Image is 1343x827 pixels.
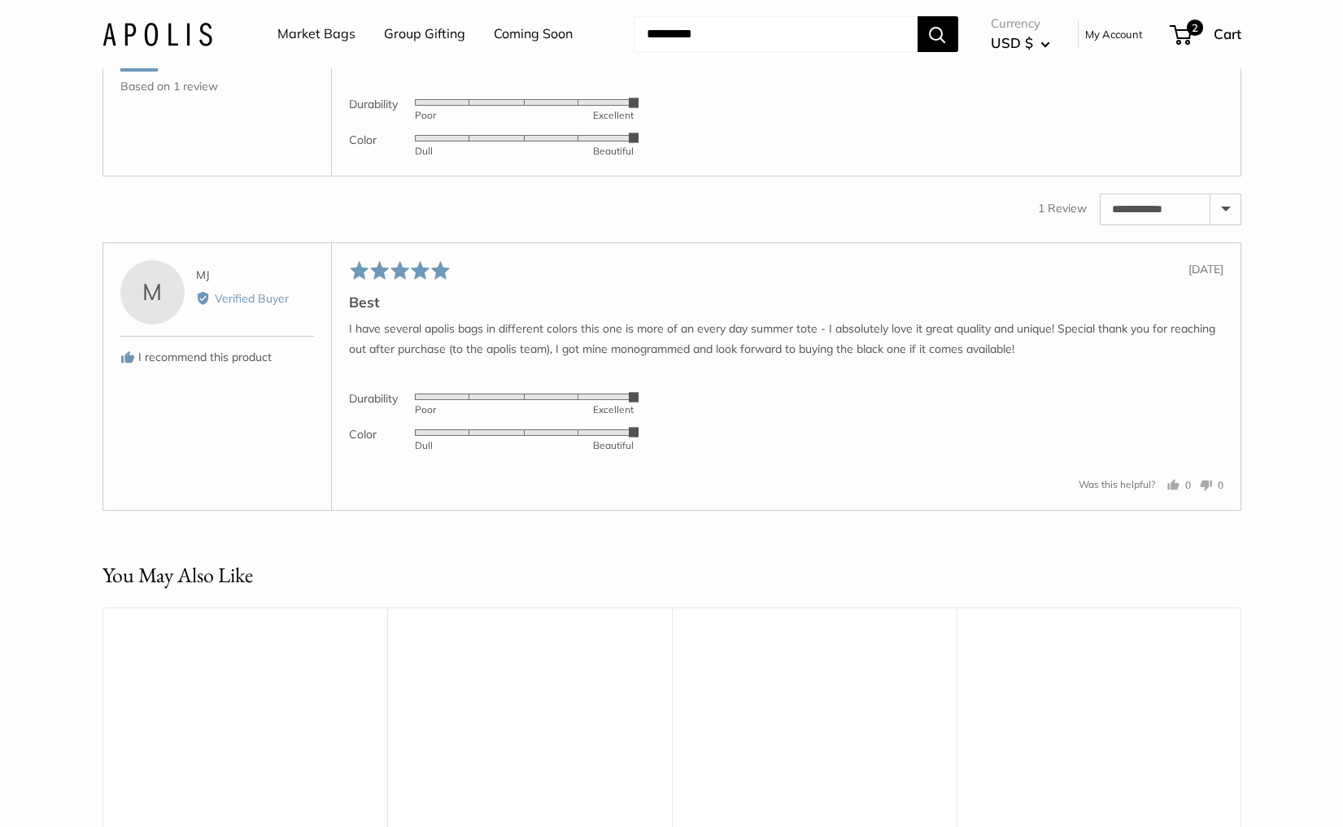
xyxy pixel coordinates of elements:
[349,88,634,159] table: Product attribute rating averages
[102,559,253,591] h2: You May Also Like
[1193,477,1223,493] button: No
[349,418,415,453] th: Color
[524,441,634,450] div: Beautiful
[349,124,415,159] td: Color
[196,268,210,282] span: MJ
[349,292,1223,312] h2: Best
[415,146,525,156] div: Dull
[277,22,355,46] a: Market Bags
[991,34,1033,51] span: USD $
[634,16,918,52] input: Search...
[524,111,634,120] div: Excellent
[415,441,525,450] div: Dull
[524,405,634,415] div: Excellent
[120,348,314,366] div: I recommend this product
[1038,199,1087,217] div: 1 Review
[991,30,1050,56] button: USD $
[384,22,465,46] a: Group Gifting
[1186,20,1202,36] span: 2
[524,146,634,156] div: Beautiful
[349,382,634,453] table: Product attributes ratings
[1214,25,1241,42] span: Cart
[991,12,1050,35] span: Currency
[196,289,313,307] div: Verified Buyer
[1171,21,1241,47] a: 2 Cart
[120,260,185,325] div: M
[1167,477,1191,493] button: Yes
[102,22,212,46] img: Apolis
[494,22,573,46] a: Coming Soon
[120,77,314,95] div: Based on 1 review
[1079,479,1155,491] span: Was this helpful?
[349,382,415,417] th: Durability
[349,88,415,123] td: Durability
[415,111,525,120] div: Poor
[1085,24,1143,44] a: My Account
[349,319,1223,359] p: I have several apolis bags in different colors this one is more of an every day summer tote - I a...
[918,16,958,52] button: Search
[1188,262,1223,276] span: [DATE]
[415,405,525,415] div: Poor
